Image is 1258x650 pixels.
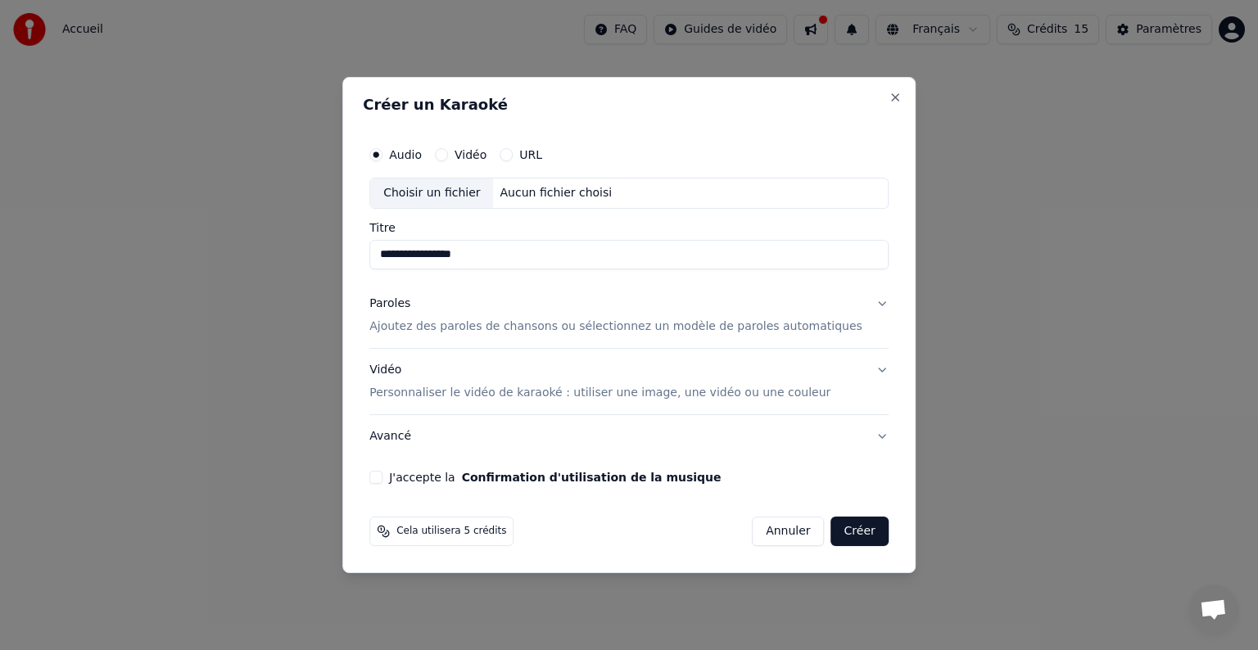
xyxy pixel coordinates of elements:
[369,415,889,458] button: Avancé
[519,149,542,160] label: URL
[370,178,493,208] div: Choisir un fichier
[369,385,830,401] p: Personnaliser le vidéo de karaoké : utiliser une image, une vidéo ou une couleur
[369,296,410,312] div: Paroles
[389,149,422,160] label: Audio
[369,362,830,401] div: Vidéo
[455,149,486,160] label: Vidéo
[369,222,889,233] label: Titre
[752,517,824,546] button: Annuler
[369,318,862,335] p: Ajoutez des paroles de chansons ou sélectionnez un modèle de paroles automatiques
[363,97,895,112] h2: Créer un Karaoké
[494,185,619,201] div: Aucun fichier choisi
[831,517,889,546] button: Créer
[369,349,889,414] button: VidéoPersonnaliser le vidéo de karaoké : utiliser une image, une vidéo ou une couleur
[389,472,721,483] label: J'accepte la
[369,282,889,348] button: ParolesAjoutez des paroles de chansons ou sélectionnez un modèle de paroles automatiques
[462,472,722,483] button: J'accepte la
[396,525,506,538] span: Cela utilisera 5 crédits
